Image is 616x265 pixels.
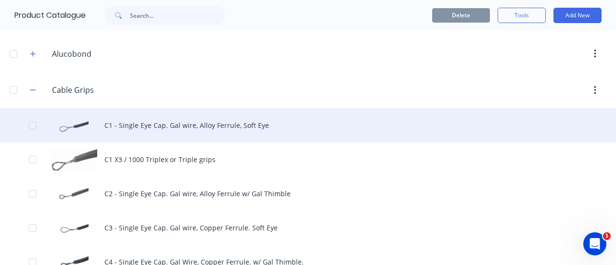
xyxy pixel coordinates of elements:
input: Enter category name [52,84,166,96]
button: Delete [432,8,490,23]
button: Tools [498,8,546,23]
iframe: Intercom live chat [583,232,606,255]
input: Enter category name [52,48,166,60]
span: 1 [603,232,611,240]
button: Add New [553,8,602,23]
input: Search... [130,6,225,25]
